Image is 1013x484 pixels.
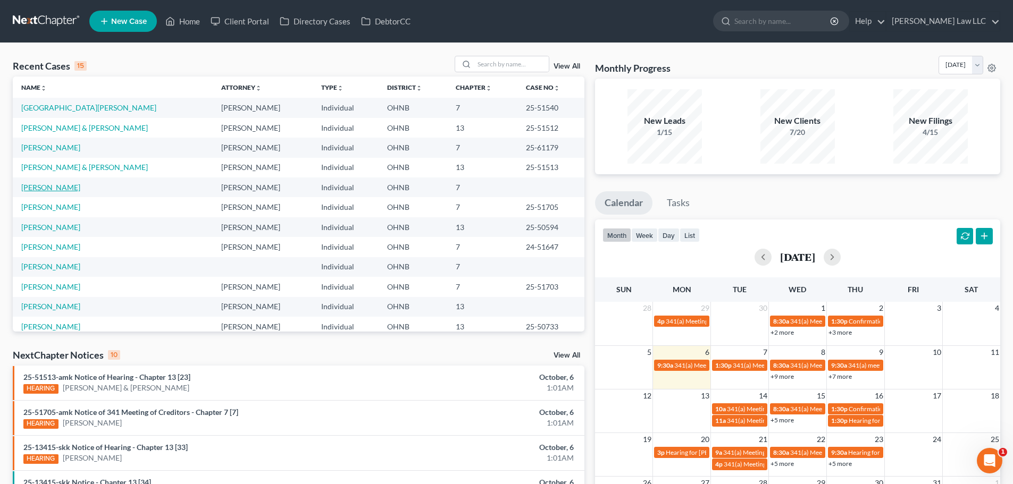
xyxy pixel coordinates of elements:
td: Individual [313,257,379,277]
button: list [680,228,700,242]
i: unfold_more [554,85,560,91]
span: 341(a) Meeting for [PERSON_NAME] [790,405,893,413]
span: Mon [673,285,691,294]
span: 30 [758,302,768,315]
span: Tue [733,285,747,294]
span: 9:30a [831,361,847,369]
td: OHNB [379,277,447,296]
span: 11a [715,417,726,424]
span: 8:30a [773,448,789,456]
span: 7 [762,346,768,359]
a: Client Portal [205,12,274,31]
a: 25-51513-amk Notice of Hearing - Chapter 13 [23] [23,372,190,381]
span: 341(a) Meeting for [PERSON_NAME] [790,448,893,456]
td: 13 [447,317,517,336]
a: Districtunfold_more [387,83,422,91]
span: Hearing for [PERSON_NAME] & [PERSON_NAME] [666,448,805,456]
td: OHNB [379,138,447,157]
span: Confirmation Hearing for [PERSON_NAME] [849,317,970,325]
span: 8 [820,346,826,359]
a: DebtorCC [356,12,416,31]
span: 15 [816,389,826,402]
span: Wed [789,285,806,294]
div: New Filings [893,115,968,127]
span: 3 [936,302,942,315]
span: 341(a) Meeting of Creditors for [PERSON_NAME] [723,448,861,456]
a: Case Nounfold_more [526,83,560,91]
a: Attorneyunfold_more [221,83,262,91]
div: HEARING [23,419,58,429]
input: Search by name... [474,56,549,72]
div: 1:01AM [397,453,574,463]
a: [PERSON_NAME] & [PERSON_NAME] [21,123,148,132]
a: [PERSON_NAME] [21,302,80,311]
span: 11 [990,346,1000,359]
td: Individual [313,158,379,177]
td: 7 [447,257,517,277]
td: [PERSON_NAME] [213,217,313,237]
td: OHNB [379,118,447,138]
td: [PERSON_NAME] [213,197,313,217]
a: Typeunfold_more [321,83,344,91]
td: Individual [313,118,379,138]
span: 10a [715,405,726,413]
span: Sat [965,285,978,294]
td: 24-51647 [517,237,584,257]
td: [PERSON_NAME] [213,277,313,296]
td: [PERSON_NAME] [213,297,313,317]
td: Individual [313,98,379,117]
a: Home [160,12,205,31]
span: 341(a) Meeting of Creditors for [PERSON_NAME] [727,405,865,413]
a: [PERSON_NAME] [21,242,80,251]
td: 25-51513 [517,158,584,177]
span: 18 [990,389,1000,402]
span: Hearing for [PERSON_NAME] [848,448,931,456]
a: +5 more [771,460,794,468]
a: Directory Cases [274,12,356,31]
div: 4/15 [893,127,968,138]
a: [PERSON_NAME] [21,223,80,232]
td: 7 [447,197,517,217]
iframe: Intercom live chat [977,448,1002,473]
span: 25 [990,433,1000,446]
span: Hearing for [PERSON_NAME] [849,417,932,424]
a: Calendar [595,191,652,215]
i: unfold_more [255,85,262,91]
a: [PERSON_NAME] [21,282,80,291]
span: New Case [111,18,147,26]
span: 2 [878,302,884,315]
td: 7 [447,177,517,197]
td: 13 [447,158,517,177]
span: 23 [874,433,884,446]
a: [GEOGRAPHIC_DATA][PERSON_NAME] [21,103,156,112]
a: [PERSON_NAME] [21,183,80,192]
td: 7 [447,237,517,257]
div: HEARING [23,454,58,464]
td: 25-61179 [517,138,584,157]
td: 13 [447,297,517,317]
td: OHNB [379,197,447,217]
td: OHNB [379,177,447,197]
a: +5 more [771,416,794,424]
td: [PERSON_NAME] [213,118,313,138]
a: [PERSON_NAME] [21,143,80,152]
td: Individual [313,217,379,237]
td: Individual [313,317,379,336]
a: [PERSON_NAME] & [PERSON_NAME] [63,383,189,393]
td: [PERSON_NAME] [213,177,313,197]
h3: Monthly Progress [595,62,671,74]
a: View All [554,63,580,70]
i: unfold_more [337,85,344,91]
input: Search by name... [734,11,832,31]
td: OHNB [379,237,447,257]
td: 13 [447,217,517,237]
div: New Leads [627,115,702,127]
div: HEARING [23,384,58,394]
td: 25-51705 [517,197,584,217]
td: 7 [447,277,517,296]
div: 1/15 [627,127,702,138]
td: 7 [447,138,517,157]
span: 16 [874,389,884,402]
div: 1:01AM [397,418,574,428]
a: Nameunfold_more [21,83,47,91]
